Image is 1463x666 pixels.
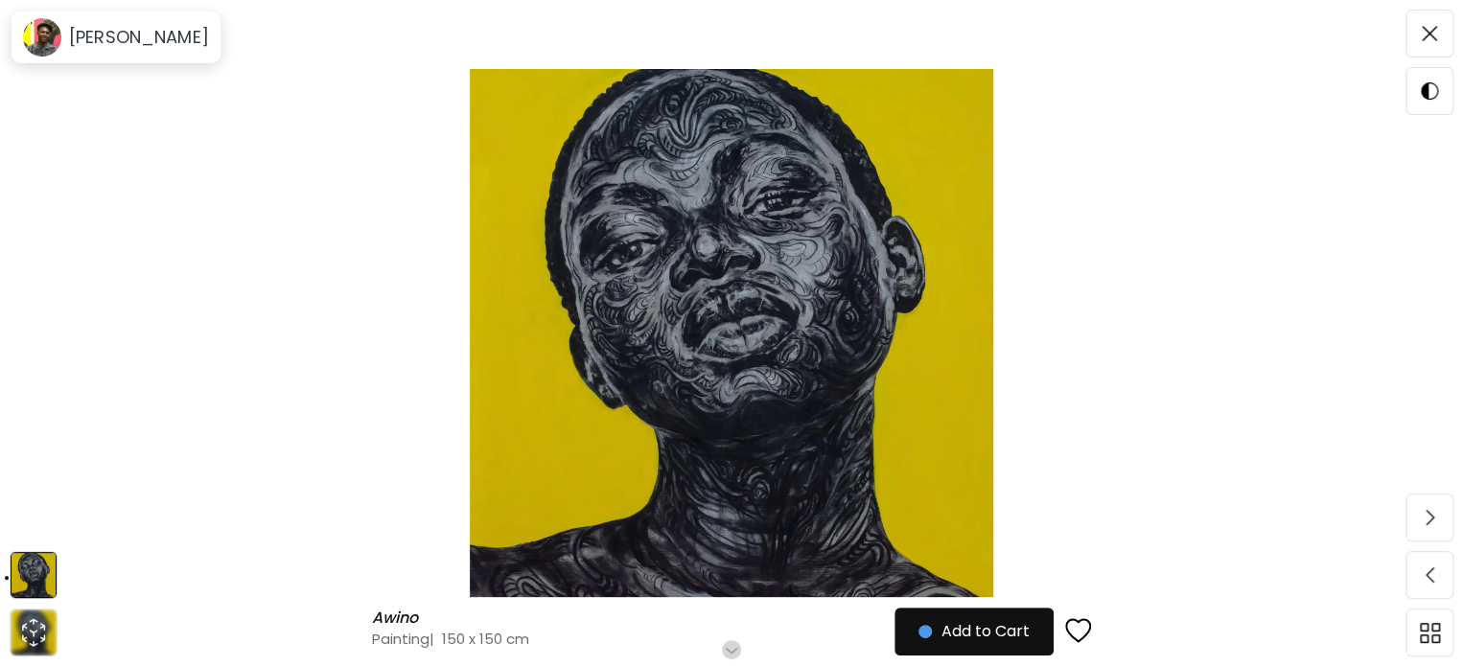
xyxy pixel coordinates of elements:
div: animation [18,617,49,648]
h4: Painting | 150 x 150 cm [372,629,937,649]
h6: Awino [372,609,423,628]
h6: [PERSON_NAME] [69,26,209,49]
button: favorites [1054,606,1103,657]
button: Add to Cart [894,608,1054,655]
span: Add to Cart [918,620,1030,643]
